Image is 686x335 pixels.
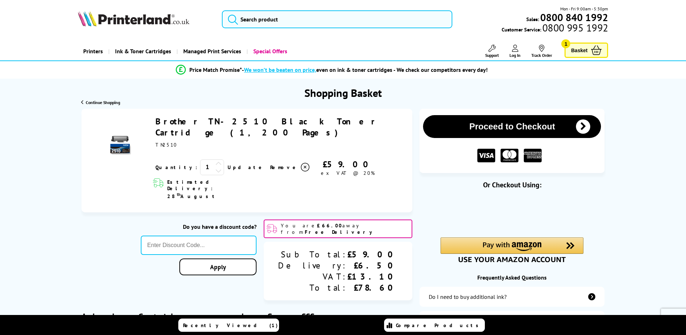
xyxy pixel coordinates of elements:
[384,319,485,332] a: Compare Products
[304,86,382,100] h1: Shopping Basket
[189,66,242,73] span: Price Match Promise*
[270,164,298,171] span: Remove
[502,24,608,33] span: Customer Service:
[561,39,570,48] span: 1
[540,11,608,24] b: 0800 840 1992
[560,5,608,12] span: Mon - Fri 9:00am - 5:30pm
[183,322,278,329] span: Recently Viewed (1)
[177,192,180,197] sup: th
[155,164,197,171] span: Quantity:
[531,45,552,58] a: Track Order
[485,53,499,58] span: Support
[270,162,310,173] a: Delete item from your basket
[278,260,347,271] div: Delivery:
[141,223,257,230] div: Do you have a discount code?
[429,293,507,300] div: Do I need to buy additional ink?
[108,42,177,60] a: Ink & Toner Cartridges
[321,170,375,176] span: ex VAT @ 20%
[78,11,213,28] a: Printerland Logo
[177,42,247,60] a: Managed Print Services
[571,45,587,55] span: Basket
[539,14,608,21] a: 0800 840 1992
[178,319,279,332] a: Recently Viewed (1)
[310,159,386,170] div: £59.00
[526,16,539,23] span: Sales:
[281,222,409,235] span: You are away from
[347,249,398,260] div: £59.00
[305,229,376,235] b: Free Delivery
[222,10,452,28] input: Search product
[78,42,108,60] a: Printers
[419,311,605,331] a: items-arrive
[501,149,518,163] img: MASTER CARD
[485,45,499,58] a: Support
[347,271,398,282] div: £13.10
[278,249,347,260] div: Sub Total:
[167,179,255,199] span: Estimated Delivery: 28 August
[317,222,342,229] b: £66.00
[228,164,264,171] a: Update
[347,282,398,293] div: £78.60
[423,115,601,138] button: Proceed to Checkout
[155,116,377,138] a: Brother TN-2510 Black Toner Cartridge (1,200 Pages)
[242,66,488,73] div: - even on ink & toner cartridges - We check our competitors every day!
[179,258,257,275] a: Apply
[524,149,542,163] img: American Express
[441,201,583,225] iframe: PayPal
[247,42,293,60] a: Special Offers
[155,142,177,148] span: TN2510
[347,260,398,271] div: £6.50
[477,149,495,163] img: VISA
[278,271,347,282] div: VAT:
[565,43,608,58] a: Basket 1
[108,133,133,158] img: Brother TN-2510 Black Toner Cartridge (1,200 Pages)
[115,42,171,60] span: Ink & Toner Cartridges
[441,237,583,262] div: Amazon Pay - Use your Amazon account
[81,100,120,105] a: Continue Shopping
[244,66,316,73] span: We won’t be beaten on price,
[419,180,605,189] div: Or Checkout Using:
[61,64,603,76] li: modal_Promise
[86,100,120,105] span: Continue Shopping
[396,322,482,329] span: Compare Products
[278,282,347,293] div: Total:
[141,236,257,255] input: Enter Discount Code...
[419,274,605,281] div: Frequently Asked Questions
[541,24,608,31] span: 0800 995 1992
[509,45,521,58] a: Log In
[509,53,521,58] span: Log In
[78,11,189,26] img: Printerland Logo
[419,287,605,307] a: additional-ink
